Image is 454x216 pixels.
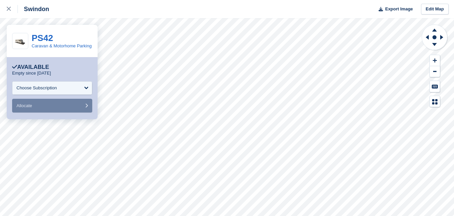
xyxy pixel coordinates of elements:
button: Zoom In [430,55,440,66]
a: PS42 [32,33,53,43]
button: Map Legend [430,96,440,107]
span: Export Image [385,6,413,12]
button: Keyboard Shortcuts [430,81,440,92]
button: Allocate [12,99,92,113]
button: Zoom Out [430,66,440,77]
div: Swindon [18,5,49,13]
div: Choose Subscription [16,85,57,91]
p: Empty since [DATE] [12,71,51,76]
a: Caravan & Motorhome Parking [32,43,92,48]
span: Allocate [16,103,32,108]
div: Available [12,64,49,71]
img: Caravan%20-%20R(1).jpg [12,37,28,45]
button: Export Image [375,4,413,15]
a: Edit Map [421,4,449,15]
